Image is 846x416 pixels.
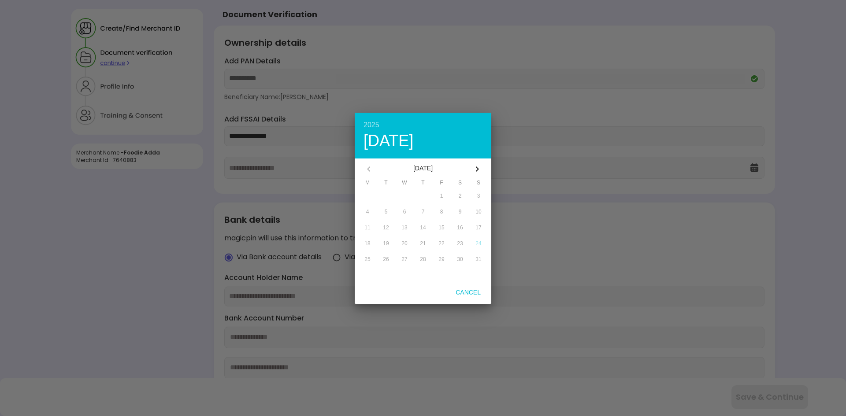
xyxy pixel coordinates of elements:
[432,236,451,251] button: 22
[358,236,377,251] button: 18
[395,220,414,235] button: 13
[358,252,377,267] button: 25
[420,225,426,231] span: 14
[469,180,488,188] span: S
[414,180,432,188] span: T
[438,225,444,231] span: 15
[414,252,432,267] button: 28
[475,209,481,215] span: 10
[438,240,444,247] span: 22
[475,256,481,262] span: 31
[457,240,463,247] span: 23
[438,256,444,262] span: 29
[395,204,414,219] button: 6
[379,158,467,180] div: [DATE]
[383,225,389,231] span: 12
[432,252,451,267] button: 29
[383,256,389,262] span: 26
[366,209,369,215] span: 4
[457,225,463,231] span: 16
[469,188,488,203] button: 3
[364,121,482,129] div: 2025
[432,180,451,188] span: F
[364,225,370,231] span: 11
[449,289,488,296] span: Cancel
[377,204,395,219] button: 5
[414,204,432,219] button: 7
[459,193,462,199] span: 2
[364,240,370,247] span: 18
[420,240,426,247] span: 21
[358,220,377,235] button: 11
[451,236,469,251] button: 23
[477,193,480,199] span: 3
[395,252,414,267] button: 27
[432,204,451,219] button: 8
[383,240,389,247] span: 19
[457,256,463,262] span: 30
[459,209,462,215] span: 9
[451,204,469,219] button: 9
[364,256,370,262] span: 25
[469,204,488,219] button: 10
[451,220,469,235] button: 16
[395,180,414,188] span: W
[403,209,406,215] span: 6
[440,209,443,215] span: 8
[420,256,426,262] span: 28
[401,256,407,262] span: 27
[385,209,388,215] span: 5
[469,220,488,235] button: 17
[358,204,377,219] button: 4
[475,225,481,231] span: 17
[440,193,443,199] span: 1
[414,220,432,235] button: 14
[377,252,395,267] button: 26
[451,252,469,267] button: 30
[377,180,395,188] span: T
[475,240,481,247] span: 24
[395,236,414,251] button: 20
[451,180,469,188] span: S
[377,236,395,251] button: 19
[414,236,432,251] button: 21
[449,284,488,300] button: Cancel
[377,220,395,235] button: 12
[469,236,488,251] button: 24
[422,209,425,215] span: 7
[358,180,377,188] span: M
[401,225,407,231] span: 13
[432,220,451,235] button: 15
[364,133,482,149] div: [DATE]
[469,252,488,267] button: 31
[401,240,407,247] span: 20
[451,188,469,203] button: 2
[432,188,451,203] button: 1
